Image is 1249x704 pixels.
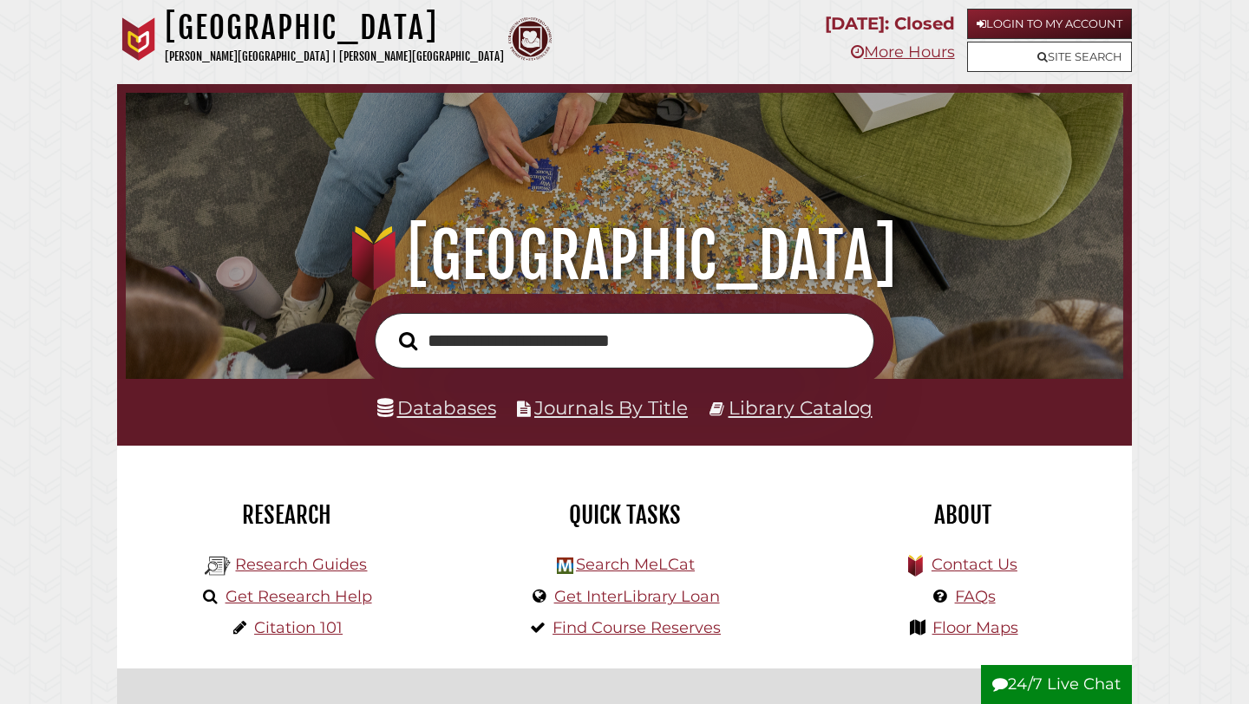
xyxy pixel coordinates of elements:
img: Hekman Library Logo [205,553,231,579]
h2: Quick Tasks [468,500,781,530]
i: Search [399,330,417,350]
a: Library Catalog [729,396,873,419]
a: Search MeLCat [576,555,695,574]
h1: [GEOGRAPHIC_DATA] [145,218,1105,294]
img: Calvin Theological Seminary [508,17,552,61]
a: Get InterLibrary Loan [554,587,720,606]
a: FAQs [955,587,996,606]
a: Journals By Title [534,396,688,419]
a: Floor Maps [932,618,1018,637]
a: More Hours [851,42,955,62]
p: [DATE]: Closed [825,9,955,39]
a: Databases [377,396,496,419]
a: Get Research Help [226,587,372,606]
p: [PERSON_NAME][GEOGRAPHIC_DATA] | [PERSON_NAME][GEOGRAPHIC_DATA] [165,47,504,67]
img: Hekman Library Logo [557,557,573,574]
a: Site Search [967,42,1132,72]
h2: About [807,500,1119,530]
a: Login to My Account [967,9,1132,39]
a: Find Course Reserves [553,618,721,637]
button: Search [390,327,426,355]
h1: [GEOGRAPHIC_DATA] [165,9,504,47]
img: Calvin University [117,17,160,61]
a: Contact Us [932,555,1017,574]
h2: Research [130,500,442,530]
a: Citation 101 [254,618,343,637]
a: Research Guides [235,555,367,574]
